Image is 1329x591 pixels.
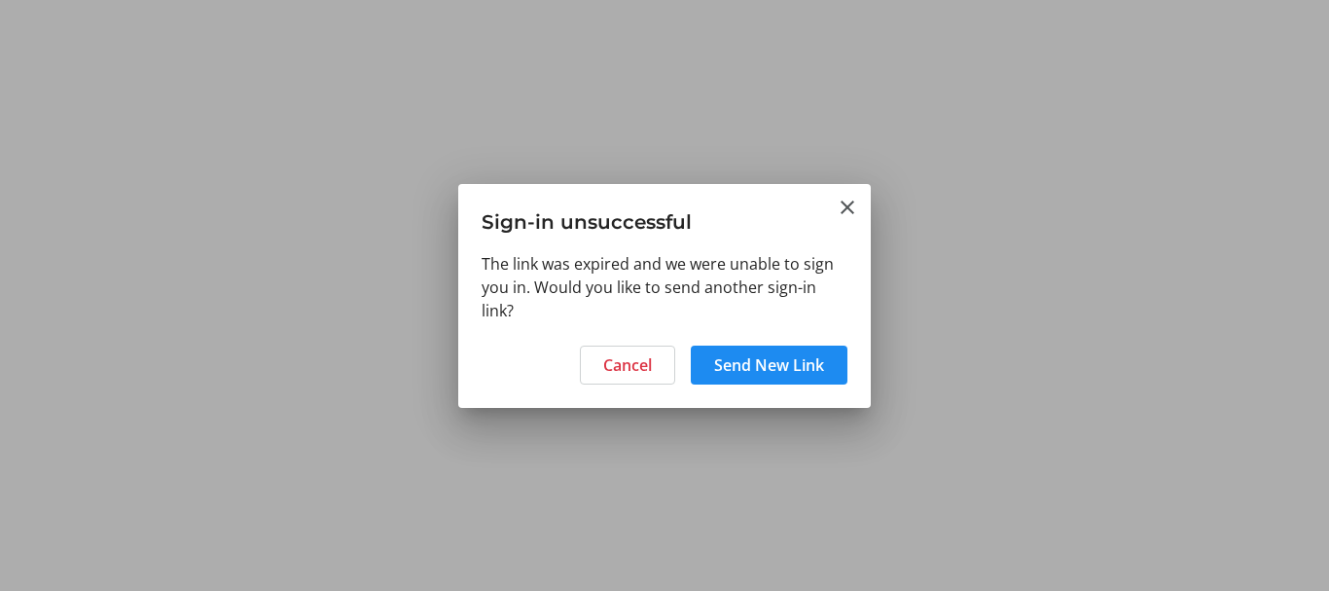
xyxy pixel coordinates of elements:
[714,353,824,377] span: Send New Link
[603,353,652,377] span: Cancel
[691,346,847,385] button: Send New Link
[458,184,871,251] h3: Sign-in unsuccessful
[836,196,859,219] button: Close
[458,252,871,334] div: The link was expired and we were unable to sign you in. Would you like to send another sign-in link?
[580,346,675,385] button: Cancel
